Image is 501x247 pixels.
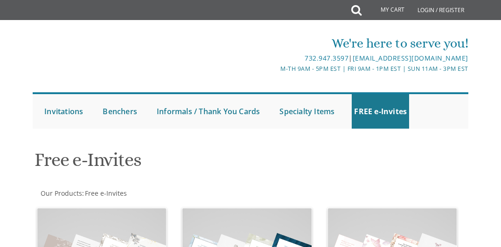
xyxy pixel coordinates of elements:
[100,94,139,129] a: Benchers
[353,54,468,62] a: [EMAIL_ADDRESS][DOMAIN_NAME]
[35,150,466,177] h1: Free e-Invites
[178,53,468,64] div: |
[178,34,468,53] div: We're here to serve you!
[33,189,468,198] div: :
[154,94,262,129] a: Informals / Thank You Cards
[361,1,411,20] a: My Cart
[305,54,348,62] a: 732.947.3597
[40,189,82,198] a: Our Products
[352,94,409,129] a: FREE e-Invites
[85,189,127,198] span: Free e-Invites
[277,94,337,129] a: Specialty Items
[84,189,127,198] a: Free e-Invites
[42,94,85,129] a: Invitations
[178,64,468,74] div: M-Th 9am - 5pm EST | Fri 9am - 1pm EST | Sun 11am - 3pm EST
